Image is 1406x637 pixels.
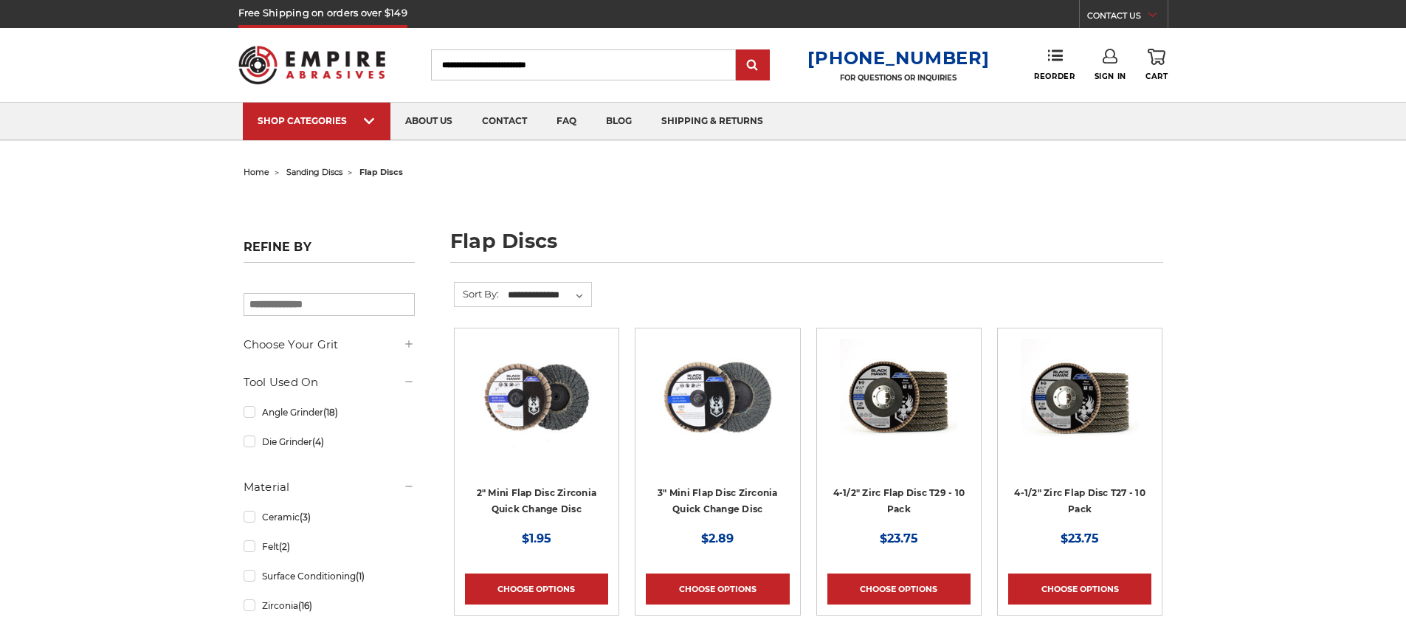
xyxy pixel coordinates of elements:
[359,167,403,177] span: flap discs
[465,339,608,482] a: Black Hawk Abrasives 2-inch Zirconia Flap Disc with 60 Grit Zirconia for Smooth Finishing
[833,487,965,515] a: 4-1/2" Zirc Flap Disc T29 - 10 Pack
[312,436,324,447] span: (4)
[840,339,958,457] img: 4.5" Black Hawk Zirconia Flap Disc 10 Pack
[827,574,971,605] a: Choose Options
[286,167,342,177] a: sanding discs
[477,487,597,515] a: 2" Mini Flap Disc Zirconia Quick Change Disc
[591,103,647,140] a: blog
[1145,49,1168,81] a: Cart
[1008,574,1151,605] a: Choose Options
[1061,531,1099,545] span: $23.75
[646,574,789,605] a: Choose Options
[244,373,415,391] h5: Tool Used On
[244,504,415,530] a: Ceramic
[1034,49,1075,80] a: Reorder
[244,429,415,455] a: Die Grinder
[244,563,415,589] a: Surface Conditioning
[478,339,596,457] img: Black Hawk Abrasives 2-inch Zirconia Flap Disc with 60 Grit Zirconia for Smooth Finishing
[542,103,591,140] a: faq
[298,600,312,611] span: (16)
[701,531,734,545] span: $2.89
[258,115,376,126] div: SHOP CATEGORIES
[300,512,311,523] span: (3)
[467,103,542,140] a: contact
[279,541,290,552] span: (2)
[323,407,338,418] span: (18)
[506,284,591,306] select: Sort By:
[646,339,789,482] a: BHA 3" Quick Change 60 Grit Flap Disc for Fine Grinding and Finishing
[522,531,551,545] span: $1.95
[455,283,499,305] label: Sort By:
[647,103,778,140] a: shipping & returns
[807,73,989,83] p: FOR QUESTIONS OR INQUIRIES
[1034,72,1075,81] span: Reorder
[658,339,776,457] img: BHA 3" Quick Change 60 Grit Flap Disc for Fine Grinding and Finishing
[244,167,269,177] a: home
[827,339,971,482] a: 4.5" Black Hawk Zirconia Flap Disc 10 Pack
[244,399,415,425] a: Angle Grinder
[1087,7,1168,28] a: CONTACT US
[244,336,415,354] h5: Choose Your Grit
[880,531,918,545] span: $23.75
[390,103,467,140] a: about us
[1021,339,1139,457] img: Black Hawk 4-1/2" x 7/8" Flap Disc Type 27 - 10 Pack
[450,231,1163,263] h1: flap discs
[807,47,989,69] a: [PHONE_NUMBER]
[244,534,415,559] a: Felt
[1095,72,1126,81] span: Sign In
[244,240,415,263] h5: Refine by
[238,36,386,94] img: Empire Abrasives
[1008,339,1151,482] a: Black Hawk 4-1/2" x 7/8" Flap Disc Type 27 - 10 Pack
[1014,487,1145,515] a: 4-1/2" Zirc Flap Disc T27 - 10 Pack
[465,574,608,605] a: Choose Options
[244,478,415,496] h5: Material
[658,487,778,515] a: 3" Mini Flap Disc Zirconia Quick Change Disc
[1145,72,1168,81] span: Cart
[356,571,365,582] span: (1)
[738,51,768,80] input: Submit
[244,593,415,619] a: Zirconia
